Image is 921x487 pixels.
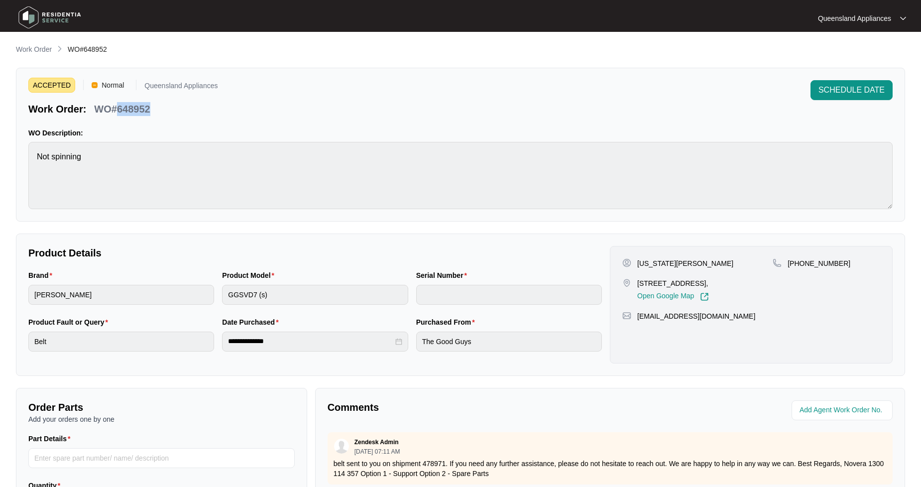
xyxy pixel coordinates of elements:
img: map-pin [773,258,782,267]
p: [EMAIL_ADDRESS][DOMAIN_NAME] [637,311,755,321]
img: dropdown arrow [900,16,906,21]
input: Product Fault or Query [28,332,214,352]
p: [STREET_ADDRESS], [637,278,709,288]
p: Zendesk Admin [354,438,399,446]
textarea: Not spinning [28,142,893,209]
label: Serial Number [416,270,471,280]
p: WO#648952 [94,102,150,116]
label: Purchased From [416,317,479,327]
p: belt sent to you on shipment 478971. If you need any further assistance, please do not hesitate t... [334,459,887,479]
input: Date Purchased [228,336,393,347]
img: map-pin [622,278,631,287]
p: Work Order: [28,102,86,116]
a: Open Google Map [637,292,709,301]
p: Queensland Appliances [818,13,891,23]
button: SCHEDULE DATE [810,80,893,100]
label: Product Model [222,270,278,280]
img: chevron-right [56,45,64,53]
label: Date Purchased [222,317,282,327]
input: Serial Number [416,285,602,305]
p: WO Description: [28,128,893,138]
p: Product Details [28,246,602,260]
p: [DATE] 07:11 AM [354,449,400,455]
input: Brand [28,285,214,305]
img: Vercel Logo [92,82,98,88]
span: Normal [98,78,128,93]
p: Comments [328,400,603,414]
input: Add Agent Work Order No. [800,404,887,416]
span: WO#648952 [68,45,107,53]
p: Order Parts [28,400,295,414]
img: map-pin [622,311,631,320]
p: Work Order [16,44,52,54]
img: residentia service logo [15,2,85,32]
span: ACCEPTED [28,78,75,93]
p: Queensland Appliances [144,82,218,93]
a: Work Order [14,44,54,55]
span: SCHEDULE DATE [818,84,885,96]
img: Link-External [700,292,709,301]
input: Product Model [222,285,408,305]
p: [PHONE_NUMBER] [788,258,850,268]
label: Part Details [28,434,75,444]
img: user.svg [334,439,349,454]
p: Add your orders one by one [28,414,295,424]
label: Brand [28,270,56,280]
label: Product Fault or Query [28,317,112,327]
p: [US_STATE][PERSON_NAME] [637,258,733,268]
img: user-pin [622,258,631,267]
input: Part Details [28,448,295,468]
input: Purchased From [416,332,602,352]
